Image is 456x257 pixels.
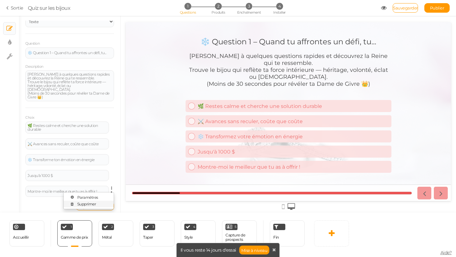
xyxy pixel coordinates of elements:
font: Sortie [11,5,23,11]
font: 🌿 Restes calme et cherche une solution durable [72,81,196,87]
font: Description [25,64,43,69]
font: Trouve le bijou qui reflète ta force intérieure — héritage, volonté, éclat ou [DEMOGRAPHIC_DATA]. [63,44,262,58]
font: Publier [430,5,444,10]
font: 2 [111,225,113,229]
div: 2 Métal [98,220,133,247]
font: Paramètres [77,195,98,200]
div: 3 Taper [140,220,174,247]
font: Montre-moi le meilleur que tu as à offrir ! [72,142,174,148]
font: Il vous reste 14 jours d'essai [180,247,236,253]
div: 1 Gamme de prix [57,220,92,247]
a: Mise à niveau [239,246,269,254]
font: 🌿 Restes calme et cherche une solution durable [28,123,98,132]
font: 5 [235,225,237,229]
font: Aide? [440,250,452,255]
font: Trouve le bijou qui reflète ta force intérieure — héritage, volonté, éclat ou [DEMOGRAPHIC_DATA]. [28,79,106,92]
font: 3 [248,4,250,9]
font: Supprimer [77,202,96,206]
font: ⚔️ Avances sans reculer, coûte que coûte [28,141,99,146]
font: Sauvegarder [393,5,418,10]
font: ❄️ Transforme ton émotion en énergie [28,157,95,162]
font: Capture de prospects [225,233,245,242]
font: Installer [273,10,286,15]
font: Questions [180,10,196,15]
font: Question [25,41,40,46]
li: 1 Questions [173,3,202,9]
font: ⚔️ Avances sans reculer, coûte que coûte [72,96,177,102]
font: ❄️ Question 1 – Quand tu affrontes un défi, tu... [75,15,250,24]
font: Jusqu'à 1000 $ [28,173,53,178]
font: 3 [152,225,154,229]
font: Enchaînement [237,10,261,15]
div: Sauvegarder [393,3,418,13]
font: Produits [212,10,225,15]
div: Accueillir [9,220,44,247]
font: 4 [278,4,281,9]
font: Fin [273,235,279,240]
font: Jusqu'à 1000 $ [72,127,109,133]
font: Mise à niveau [241,248,268,253]
font: 1 [187,4,188,9]
font: Taper [143,235,153,240]
font: [PERSON_NAME] à quelques questions rapides et découvrez la Reine qui te ressemble. [28,72,110,80]
font: 1 [71,225,72,229]
li: 4 Installer [265,3,294,9]
li: 3 Enchaînement [234,3,264,9]
font: Choix [25,115,35,120]
li: 2 Produits [204,3,233,9]
font: Montre-moi le meilleur que tu as à offrir ! [28,189,97,194]
font: Accueillir [13,235,29,240]
font: ❄️ Transformez votre émotion en énergie [72,111,177,117]
font: 4 [193,225,195,229]
font: Style [184,235,193,240]
font: [PERSON_NAME] à quelques questions rapides et découvrez la Reine qui te ressemble. [64,30,262,44]
div: 4 Style [181,220,216,247]
font: (Moins de 30 secondes pour révéler ta Dame de Givre 👑) [81,58,244,65]
font: Métal [102,235,112,240]
font: Quiz sur les bijoux [28,5,71,11]
font: ❄️ Question 1 – Quand tu affrontes un défi, tu... [28,50,106,55]
div: Fin [270,220,305,247]
font: 2 [217,4,219,9]
font: Gamme de prix [61,235,88,240]
div: 5 Capture de prospects [222,220,257,247]
font: (Moins de 30 secondes pour révéler ta Dame de Givre 👑) [28,91,110,99]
